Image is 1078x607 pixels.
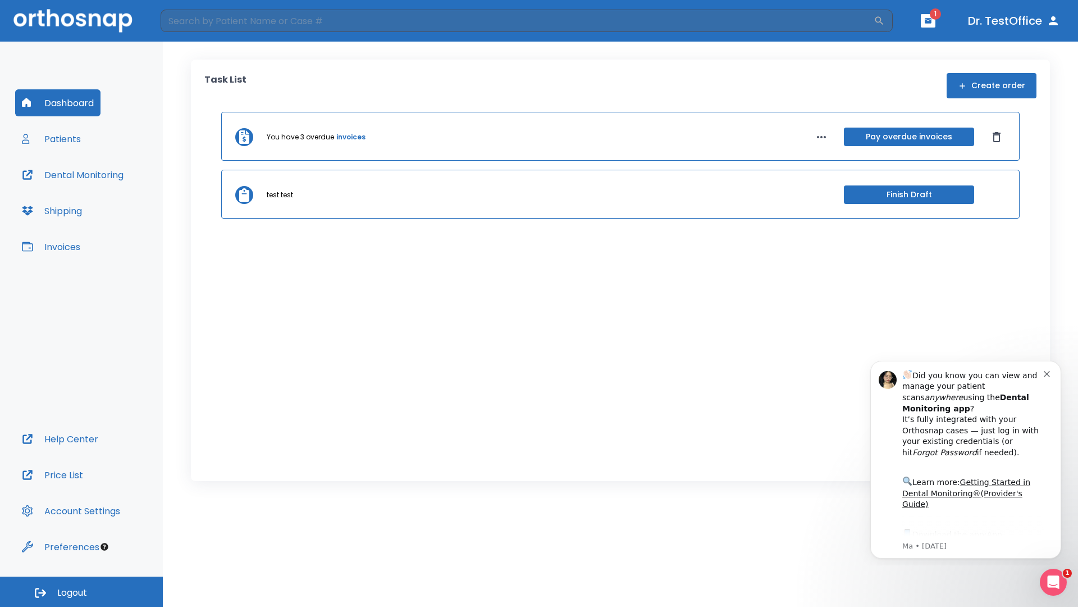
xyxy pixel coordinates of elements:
[988,128,1006,146] button: Dismiss
[15,497,127,524] button: Account Settings
[844,185,974,204] button: Finish Draft
[15,161,130,188] button: Dental Monitoring
[49,191,190,201] p: Message from Ma, sent 5w ago
[844,128,974,146] button: Pay overdue invoices
[15,125,88,152] button: Patients
[15,425,105,452] button: Help Center
[15,89,101,116] button: Dashboard
[99,542,109,552] div: Tooltip anchor
[947,73,1036,98] button: Create order
[853,351,1078,565] iframe: Intercom notifications message
[930,8,941,20] span: 1
[57,587,87,599] span: Logout
[15,197,89,224] button: Shipping
[13,9,133,32] img: Orthosnap
[267,190,293,200] p: test test
[49,176,190,234] div: Download the app: | ​ Let us know if you need help getting started!
[161,10,874,32] input: Search by Patient Name or Case #
[267,132,334,142] p: You have 3 overdue
[190,17,199,26] button: Dismiss notification
[1063,569,1072,578] span: 1
[49,179,149,200] a: App Store
[963,11,1065,31] button: Dr. TestOffice
[15,533,106,560] button: Preferences
[336,132,366,142] a: invoices
[204,73,246,98] p: Task List
[15,461,90,488] button: Price List
[15,233,87,260] button: Invoices
[1040,569,1067,596] iframe: Intercom live chat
